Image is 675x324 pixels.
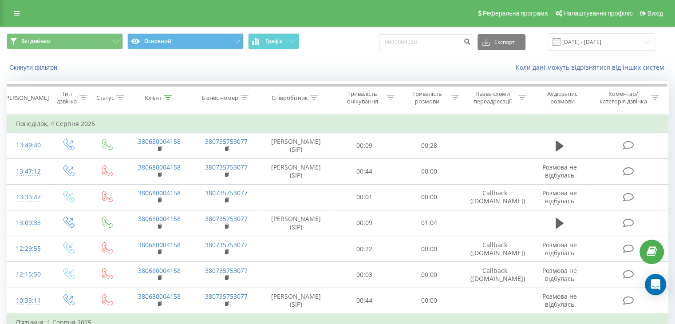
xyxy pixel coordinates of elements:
[397,133,461,158] td: 00:28
[405,90,449,105] div: Тривалість розмови
[332,262,397,288] td: 00:03
[138,189,181,197] a: 380680004158
[332,210,397,236] td: 00:09
[205,241,248,249] a: 380735753077
[205,266,248,275] a: 380735753077
[16,240,39,257] div: 12:29:55
[563,10,632,17] span: Налаштування профілю
[265,38,283,44] span: Графік
[332,236,397,262] td: 00:22
[470,90,516,105] div: Назва схеми переадресації
[516,63,668,71] a: Коли дані можуть відрізнятися вiд інших систем
[461,236,528,262] td: Callback ([DOMAIN_NAME])
[205,214,248,223] a: 380735753077
[647,10,663,17] span: Вихід
[260,158,332,184] td: [PERSON_NAME] (SIP)
[127,33,244,49] button: Основний
[597,90,649,105] div: Коментар/категорія дзвінка
[16,292,39,309] div: 10:33:11
[205,292,248,300] a: 380735753077
[16,266,39,283] div: 12:15:50
[397,288,461,314] td: 00:00
[16,189,39,206] div: 13:33:47
[645,274,666,295] div: Open Intercom Messenger
[397,236,461,262] td: 00:00
[260,288,332,314] td: [PERSON_NAME] (SIP)
[138,163,181,171] a: 380680004158
[332,184,397,210] td: 00:01
[542,163,577,179] span: Розмова не відбулась
[478,34,525,50] button: Експорт
[332,133,397,158] td: 00:09
[138,266,181,275] a: 380680004158
[332,288,397,314] td: 00:44
[138,214,181,223] a: 380680004158
[542,266,577,283] span: Розмова не відбулась
[145,94,162,102] div: Клієнт
[202,94,238,102] div: Бізнес номер
[340,90,385,105] div: Тривалість очікування
[21,38,51,45] span: Всі дзвінки
[483,10,548,17] span: Реферальна програма
[537,90,588,105] div: Аудіозапис розмови
[138,137,181,146] a: 380680004158
[397,184,461,210] td: 00:00
[96,94,114,102] div: Статус
[272,94,308,102] div: Співробітник
[260,210,332,236] td: [PERSON_NAME] (SIP)
[397,158,461,184] td: 00:00
[248,33,299,49] button: Графік
[332,158,397,184] td: 00:44
[542,189,577,205] span: Розмова не відбулась
[16,163,39,180] div: 13:47:12
[542,241,577,257] span: Розмова не відбулась
[4,94,49,102] div: [PERSON_NAME]
[205,163,248,171] a: 380735753077
[16,214,39,232] div: 13:09:33
[205,137,248,146] a: 380735753077
[138,292,181,300] a: 380680004158
[16,137,39,154] div: 13:49:40
[7,33,123,49] button: Всі дзвінки
[461,184,528,210] td: Callback ([DOMAIN_NAME])
[542,292,577,308] span: Розмова не відбулась
[397,262,461,288] td: 00:00
[461,262,528,288] td: Callback ([DOMAIN_NAME])
[260,133,332,158] td: [PERSON_NAME] (SIP)
[7,115,668,133] td: Понеділок, 4 Серпня 2025
[138,241,181,249] a: 380680004158
[379,34,473,50] input: Пошук за номером
[205,189,248,197] a: 380735753077
[56,90,77,105] div: Тип дзвінка
[397,210,461,236] td: 01:04
[7,63,62,71] button: Скинути фільтри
